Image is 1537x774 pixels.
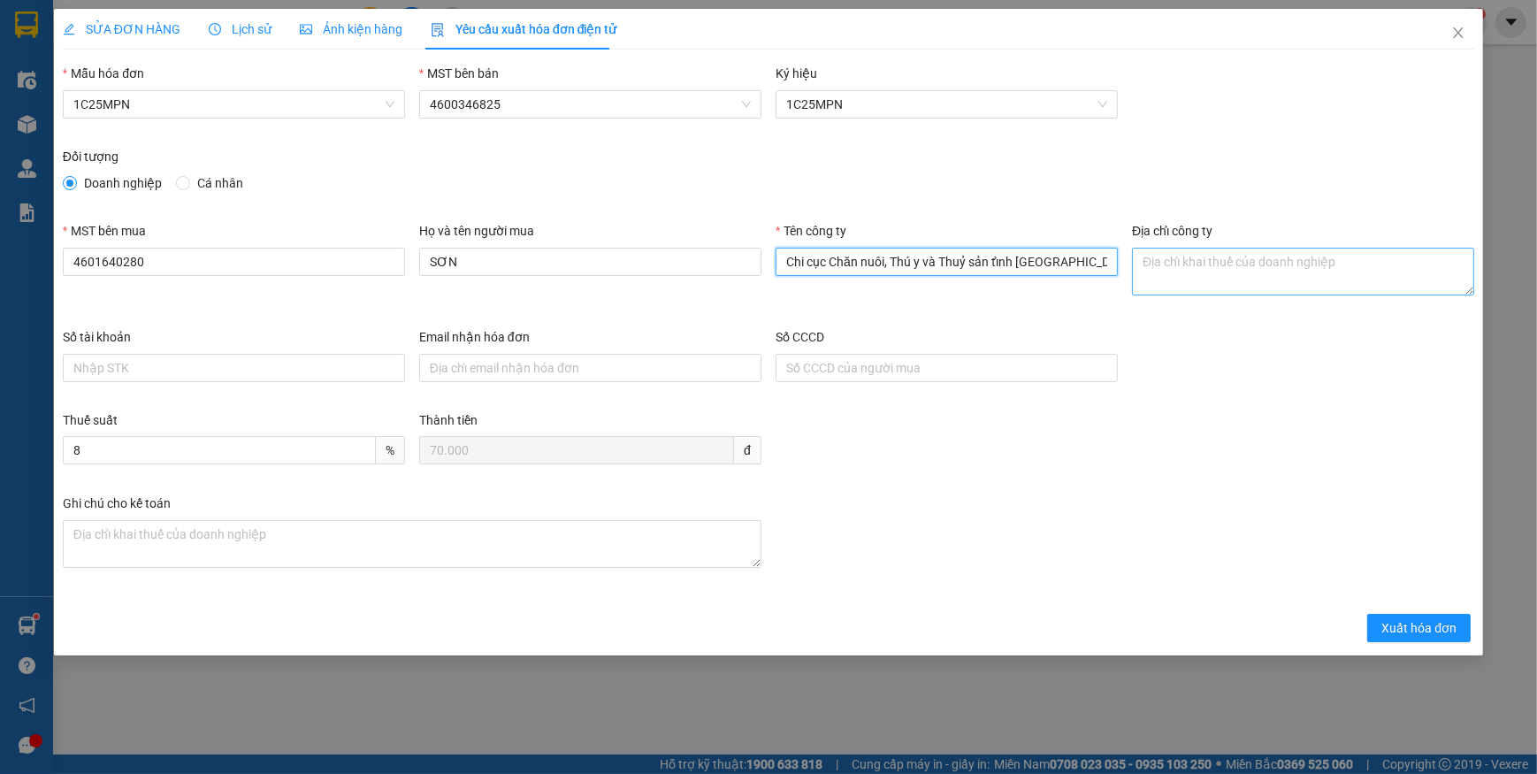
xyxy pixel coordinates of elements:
textarea: Ghi chú đơn hàng Ghi chú cho kế toán [63,520,761,568]
label: Thành tiền [419,413,478,427]
span: 4600346825 [430,91,751,118]
label: Họ và tên người mua [419,224,534,238]
input: Số tài khoản [63,354,405,382]
label: Số tài khoản [63,330,131,344]
textarea: Địa chỉ công ty [1132,248,1474,295]
span: 1C25MPN [73,91,394,118]
span: SỬA ĐƠN HÀNG [63,22,180,36]
label: MST bên mua [63,224,146,238]
label: MST bên bán [419,66,499,80]
label: Tên công ty [776,224,846,238]
input: MST bên mua [63,248,405,276]
span: picture [300,23,312,35]
input: Thuế suất [63,436,376,464]
label: Số CCCD [776,330,824,344]
span: đ [734,436,761,464]
input: Tên công ty [776,248,1118,276]
label: Email nhận hóa đơn [419,330,530,344]
span: 1C25MPN [786,91,1107,118]
span: Cá nhân [190,173,250,193]
label: Ký hiệu [776,66,817,80]
span: clock-circle [209,23,221,35]
label: Đối tượng [63,149,119,164]
input: Số CCCD [776,354,1118,382]
label: Thuế suất [63,413,118,427]
img: icon [431,23,445,37]
label: Địa chỉ công ty [1132,224,1212,238]
span: Yêu cầu xuất hóa đơn điện tử [431,22,617,36]
button: Close [1434,9,1483,58]
input: Họ và tên người mua [419,248,761,276]
button: Xuất hóa đơn [1367,614,1471,642]
span: edit [63,23,75,35]
input: Email nhận hóa đơn [419,354,761,382]
span: close [1451,26,1465,40]
label: Ghi chú cho kế toán [63,496,171,510]
span: Xuất hóa đơn [1381,618,1457,638]
span: Lịch sử [209,22,271,36]
label: Mẫu hóa đơn [63,66,144,80]
span: % [376,436,405,464]
span: Doanh nghiệp [77,173,169,193]
span: Ảnh kiện hàng [300,22,402,36]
